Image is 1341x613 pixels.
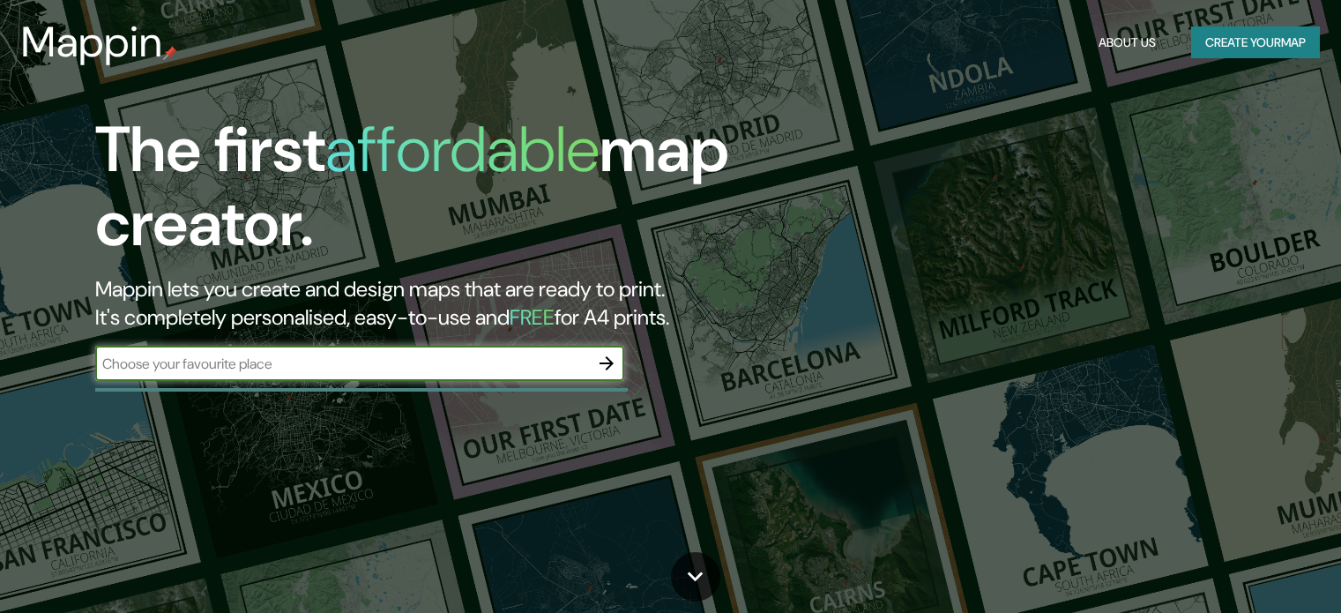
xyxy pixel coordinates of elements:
button: About Us [1091,26,1163,59]
iframe: Help widget launcher [1184,544,1322,594]
img: mappin-pin [163,46,177,60]
h1: affordable [325,108,600,191]
input: Choose your favourite place [95,354,589,374]
h5: FREE [510,303,555,331]
h2: Mappin lets you create and design maps that are ready to print. It's completely personalised, eas... [95,275,766,332]
button: Create yourmap [1191,26,1320,59]
h1: The first map creator. [95,113,766,275]
h3: Mappin [21,18,163,67]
